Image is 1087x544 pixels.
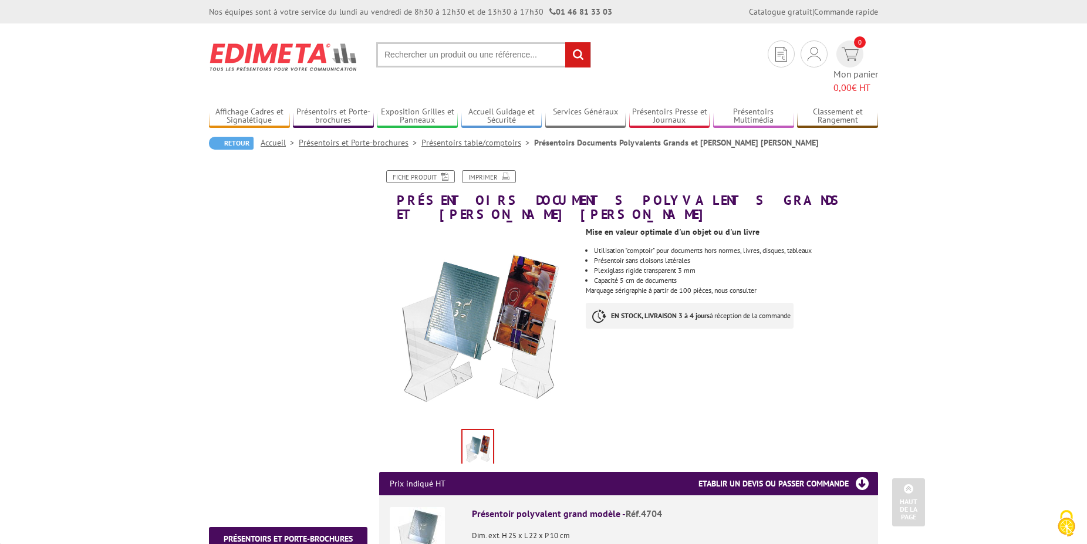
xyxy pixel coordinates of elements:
[379,227,577,425] img: presentoirs_comptoirs_4704.jpg
[586,227,759,237] strong: Mise en valeur optimale d'un objet ou d'un livre
[586,221,887,340] div: Marquage sérigraphie à partir de 100 pièces, nous consulter
[833,40,878,94] a: devis rapide 0 Mon panier 0,00€ HT
[808,47,821,61] img: devis rapide
[370,170,887,221] h1: Présentoirs Documents Polyvalents Grands et [PERSON_NAME] [PERSON_NAME]
[549,6,612,17] strong: 01 46 81 33 03
[421,137,534,148] a: Présentoirs table/comptoirs
[626,508,662,519] span: Réf.4704
[461,107,542,126] a: Accueil Guidage et Sécurité
[833,82,852,93] span: 0,00
[299,137,421,148] a: Présentoirs et Porte-brochures
[224,533,353,544] a: Présentoirs et Porte-brochures
[749,6,878,18] div: |
[565,42,590,67] input: rechercher
[209,35,359,79] img: Edimeta
[814,6,878,17] a: Commande rapide
[209,137,254,150] a: Retour
[611,311,710,320] strong: EN STOCK, LIVRAISON 3 à 4 jours
[545,107,626,126] a: Services Généraux
[586,303,794,329] p: à réception de la commande
[1046,504,1087,544] button: Cookies (fenêtre modale)
[892,478,925,526] a: Haut de la page
[377,107,458,126] a: Exposition Grilles et Panneaux
[775,47,787,62] img: devis rapide
[594,247,878,254] li: Utilisation "comptoir" pour documents hors normes, livres, disques, tableaux
[629,107,710,126] a: Présentoirs Presse et Journaux
[293,107,374,126] a: Présentoirs et Porte-brochures
[472,507,867,521] div: Présentoir polyvalent grand modèle -
[698,472,878,495] h3: Etablir un devis ou passer commande
[713,107,794,126] a: Présentoirs Multimédia
[842,48,859,61] img: devis rapide
[594,267,878,274] li: Plexiglass rigide transparent 3 mm
[463,430,493,467] img: presentoirs_comptoirs_4704.jpg
[534,137,819,148] li: Présentoirs Documents Polyvalents Grands et [PERSON_NAME] [PERSON_NAME]
[833,81,878,94] span: € HT
[472,523,867,540] p: Dim. ext. H 25 x L 22 x P 10 cm
[833,67,878,94] span: Mon panier
[749,6,812,17] a: Catalogue gratuit
[390,472,445,495] p: Prix indiqué HT
[462,170,516,183] a: Imprimer
[1052,509,1081,538] img: Cookies (fenêtre modale)
[209,107,290,126] a: Affichage Cadres et Signalétique
[594,257,878,264] li: Présentoir sans cloisons latérales
[854,36,866,48] span: 0
[386,170,455,183] a: Fiche produit
[209,6,612,18] div: Nos équipes sont à votre service du lundi au vendredi de 8h30 à 12h30 et de 13h30 à 17h30
[797,107,878,126] a: Classement et Rangement
[594,277,878,284] li: Capacité 5 cm de documents
[376,42,591,67] input: Rechercher un produit ou une référence...
[261,137,299,148] a: Accueil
